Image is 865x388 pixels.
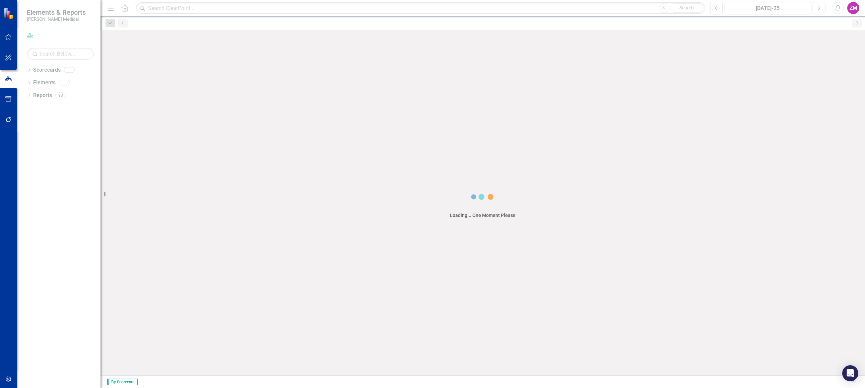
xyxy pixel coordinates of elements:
[136,2,705,14] input: Search ClearPoint...
[727,4,809,12] div: [DATE]-25
[450,212,516,219] div: Loading... One Moment Please
[33,66,61,74] a: Scorecards
[55,92,66,98] div: 93
[3,7,15,20] img: ClearPoint Strategy
[725,2,811,14] button: [DATE]-25
[27,8,86,16] span: Elements & Reports
[33,79,56,87] a: Elements
[27,48,94,60] input: Search Below...
[679,5,694,10] span: Search
[670,3,704,13] button: Search
[847,2,859,14] button: ZM
[33,92,52,99] a: Reports
[107,379,138,385] span: By Scorecard
[842,365,858,381] div: Open Intercom Messenger
[27,16,86,22] small: [PERSON_NAME] Medical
